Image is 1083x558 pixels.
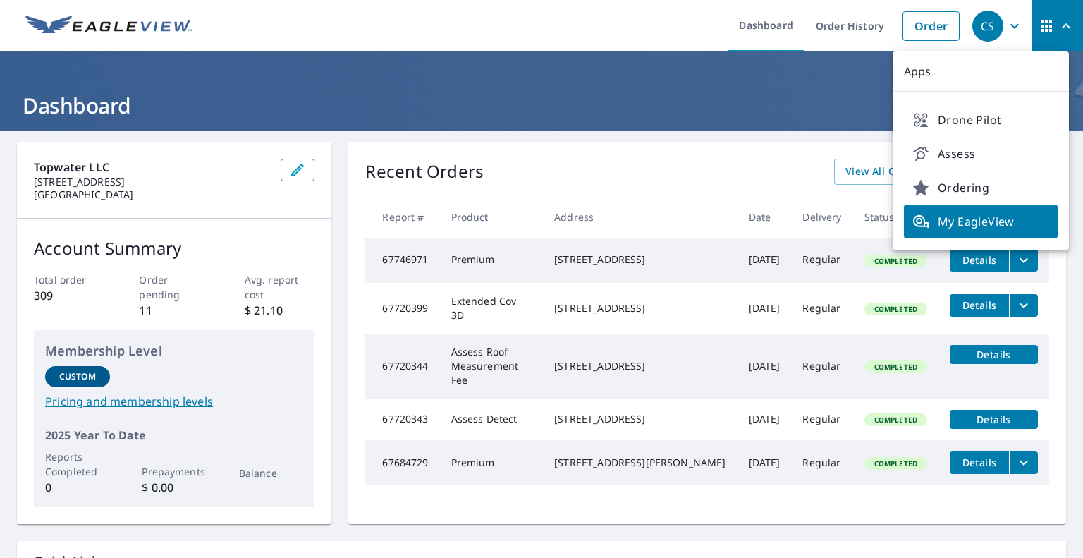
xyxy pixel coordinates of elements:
td: [DATE] [738,440,792,485]
p: Avg. report cost [245,272,315,302]
th: Product [440,196,544,238]
span: Details [958,413,1029,426]
button: filesDropdownBtn-67720399 [1009,294,1038,317]
td: Regular [791,283,852,334]
h1: Dashboard [17,91,1066,120]
button: detailsBtn-67746971 [950,249,1009,272]
td: 67720344 [365,334,439,399]
button: detailsBtn-67684729 [950,451,1009,474]
th: Status [853,196,938,238]
th: Report # [365,196,439,238]
a: Order [902,11,960,41]
p: 2025 Year To Date [45,427,303,444]
td: 67720399 [365,283,439,334]
img: EV Logo [25,16,192,37]
p: Membership Level [45,341,303,360]
td: [DATE] [738,238,792,283]
p: $ 0.00 [142,479,207,496]
button: filesDropdownBtn-67746971 [1009,249,1038,272]
div: CS [972,11,1003,42]
p: Recent Orders [365,159,484,185]
div: [STREET_ADDRESS] [554,359,726,373]
p: 309 [34,287,104,304]
th: Delivery [791,196,852,238]
td: 67720343 [365,399,439,440]
button: detailsBtn-67720344 [950,345,1038,364]
td: Premium [440,238,544,283]
p: Total order [34,272,104,287]
td: [DATE] [738,399,792,440]
span: Details [958,253,1001,267]
p: Balance [239,466,304,480]
button: filesDropdownBtn-67684729 [1009,451,1038,474]
div: [STREET_ADDRESS][PERSON_NAME] [554,456,726,470]
div: [STREET_ADDRESS] [554,301,726,315]
p: [GEOGRAPHIC_DATA] [34,188,269,201]
span: Drone Pilot [912,111,1049,128]
a: Assess [904,137,1058,171]
span: Completed [866,415,926,425]
p: 0 [45,479,110,496]
div: [STREET_ADDRESS] [554,253,726,267]
td: Assess Roof Measurement Fee [440,334,544,399]
span: Details [958,298,1001,312]
span: View All Orders [845,163,923,181]
td: Regular [791,440,852,485]
p: Reports Completed [45,449,110,479]
p: Account Summary [34,236,314,261]
td: Premium [440,440,544,485]
span: Completed [866,256,926,266]
button: detailsBtn-67720343 [950,410,1038,429]
a: My EagleView [904,205,1058,238]
p: Order pending [139,272,209,302]
p: [STREET_ADDRESS] [34,176,269,188]
span: Ordering [912,179,1049,196]
span: Details [958,456,1001,469]
span: Completed [866,362,926,372]
span: Completed [866,459,926,468]
p: Apps [893,51,1069,92]
button: detailsBtn-67720399 [950,294,1009,317]
td: [DATE] [738,283,792,334]
td: 67746971 [365,238,439,283]
p: Prepayments [142,464,207,479]
a: View All Orders [834,159,934,185]
td: 67684729 [365,440,439,485]
td: Regular [791,238,852,283]
td: Extended Cov 3D [440,283,544,334]
th: Date [738,196,792,238]
th: Address [543,196,737,238]
td: [DATE] [738,334,792,399]
p: Custom [59,370,96,383]
div: [STREET_ADDRESS] [554,412,726,426]
td: Regular [791,334,852,399]
p: $ 21.10 [245,302,315,319]
td: Regular [791,399,852,440]
td: Assess Detect [440,399,544,440]
span: My EagleView [912,213,1049,230]
a: Ordering [904,171,1058,205]
a: Drone Pilot [904,103,1058,137]
a: Pricing and membership levels [45,393,303,410]
p: 11 [139,302,209,319]
span: Completed [866,304,926,314]
span: Assess [912,145,1049,162]
span: Details [958,348,1029,361]
p: Topwater LLC [34,159,269,176]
